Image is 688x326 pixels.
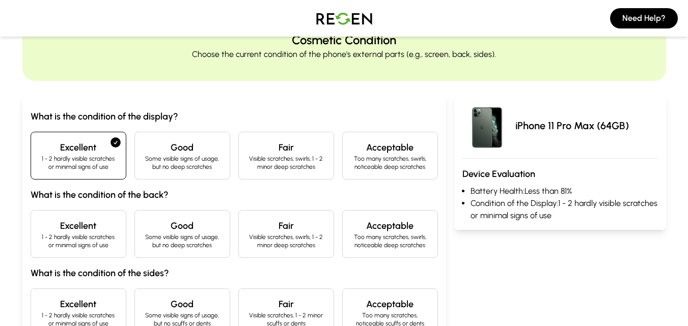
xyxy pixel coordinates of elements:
h4: Acceptable [351,297,429,311]
p: Visible scratches, swirls, 1 - 2 minor deep scratches [247,155,325,171]
p: 1 - 2 hardly visible scratches or minimal signs of use [39,155,118,171]
h4: Good [143,219,222,233]
li: Battery Health: Less than 81% [471,185,658,197]
h4: Excellent [39,219,118,233]
h4: Fair [247,219,325,233]
p: Choose the current condition of the phone's external parts (e.g., screen, back, sides). [192,48,496,61]
h4: Good [143,297,222,311]
p: Some visible signs of usage, but no deep scratches [143,155,222,171]
h4: Excellent [39,140,118,155]
h3: What is the condition of the sides? [31,266,438,280]
h4: Acceptable [351,140,429,155]
p: Too many scratches, swirls, noticeable deep scratches [351,155,429,171]
h3: What is the condition of the display? [31,109,438,124]
h4: Good [143,140,222,155]
h4: Excellent [39,297,118,311]
h3: Device Evaluation [462,167,658,181]
h4: Fair [247,297,325,311]
h4: Acceptable [351,219,429,233]
button: Need Help? [610,8,678,28]
h3: What is the condition of the back? [31,188,438,202]
img: iPhone 11 Pro Max [462,101,511,150]
p: Visible scratches, swirls, 1 - 2 minor deep scratches [247,233,325,249]
h4: Fair [247,140,325,155]
li: Condition of the Display: 1 - 2 hardly visible scratches or minimal signs of use [471,197,658,222]
p: 1 - 2 hardly visible scratches or minimal signs of use [39,233,118,249]
p: Some visible signs of usage, but no deep scratches [143,233,222,249]
img: Logo [309,4,380,33]
h2: Cosmetic Condition [292,32,396,48]
p: iPhone 11 Pro Max (64GB) [515,118,629,133]
p: Too many scratches, swirls, noticeable deep scratches [351,233,429,249]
